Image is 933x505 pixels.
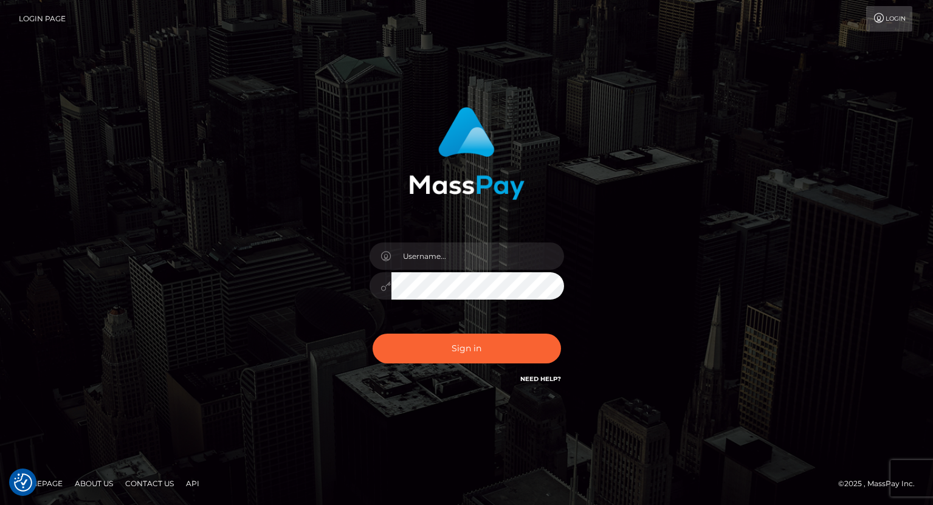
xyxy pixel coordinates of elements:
a: About Us [70,474,118,493]
img: MassPay Login [409,107,525,200]
button: Sign in [373,334,561,363]
a: Login [866,6,912,32]
a: Homepage [13,474,67,493]
a: Need Help? [520,375,561,383]
a: Contact Us [120,474,179,493]
button: Consent Preferences [14,473,32,492]
a: API [181,474,204,493]
img: Revisit consent button [14,473,32,492]
input: Username... [391,242,564,270]
div: © 2025 , MassPay Inc. [838,477,924,490]
a: Login Page [19,6,66,32]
